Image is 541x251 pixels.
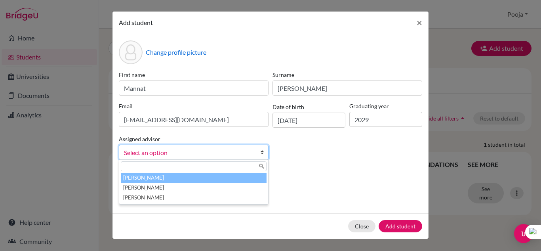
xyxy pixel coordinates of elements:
span: Select an option [124,148,253,158]
span: Add student [119,19,153,26]
li: [PERSON_NAME] [121,173,267,183]
button: Close [348,220,375,232]
label: Surname [272,71,422,79]
span: × [417,17,422,28]
label: Graduating year [349,102,422,110]
li: [PERSON_NAME] [121,183,267,193]
button: Add student [379,220,422,232]
p: Parents [119,172,422,182]
div: Open Intercom Messenger [514,224,533,243]
li: [PERSON_NAME] [121,193,267,203]
label: Date of birth [272,103,304,111]
label: Assigned advisor [119,135,160,143]
label: Email [119,102,269,110]
button: Close [410,11,429,34]
label: First name [119,71,269,79]
input: dd/mm/yyyy [272,113,345,128]
div: Profile picture [119,40,143,64]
